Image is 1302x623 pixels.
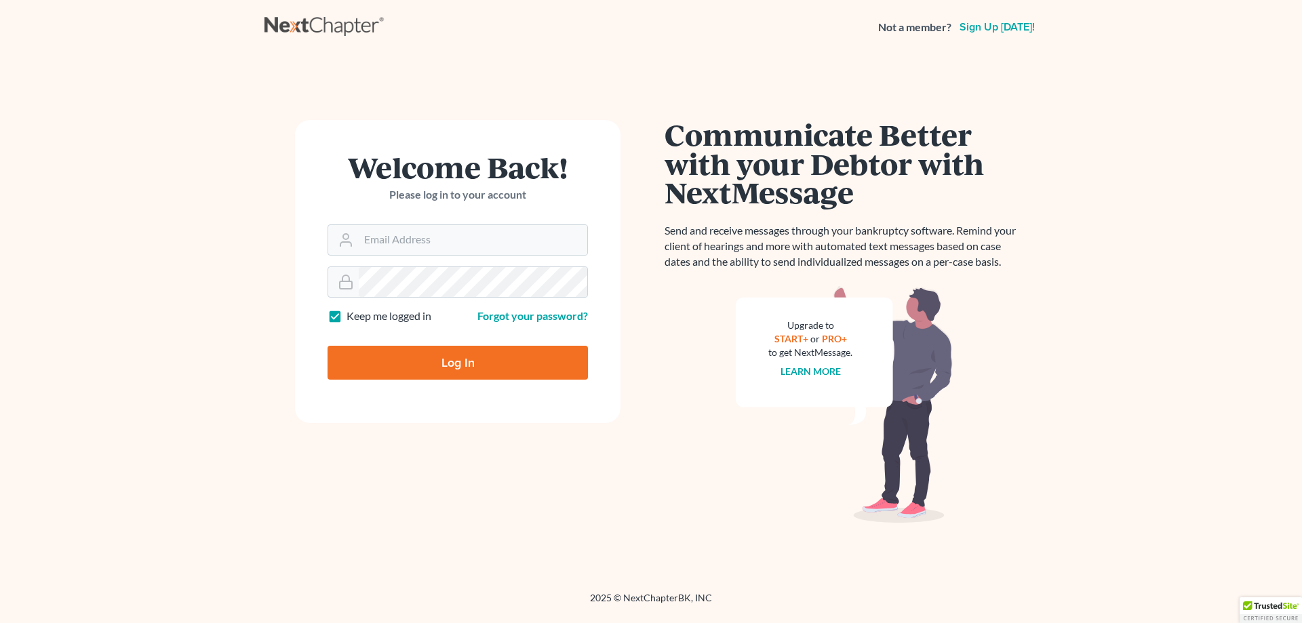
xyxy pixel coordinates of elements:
[665,223,1024,270] p: Send and receive messages through your bankruptcy software. Remind your client of hearings and mo...
[328,187,588,203] p: Please log in to your account
[878,20,951,35] strong: Not a member?
[957,22,1038,33] a: Sign up [DATE]!
[328,346,588,380] input: Log In
[477,309,588,322] a: Forgot your password?
[1240,597,1302,623] div: TrustedSite Certified
[768,319,852,332] div: Upgrade to
[810,333,820,344] span: or
[665,120,1024,207] h1: Communicate Better with your Debtor with NextMessage
[822,333,847,344] a: PRO+
[774,333,808,344] a: START+
[359,225,587,255] input: Email Address
[768,346,852,359] div: to get NextMessage.
[736,286,953,523] img: nextmessage_bg-59042aed3d76b12b5cd301f8e5b87938c9018125f34e5fa2b7a6b67550977c72.svg
[781,365,841,377] a: Learn more
[347,308,431,324] label: Keep me logged in
[328,153,588,182] h1: Welcome Back!
[264,591,1038,616] div: 2025 © NextChapterBK, INC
